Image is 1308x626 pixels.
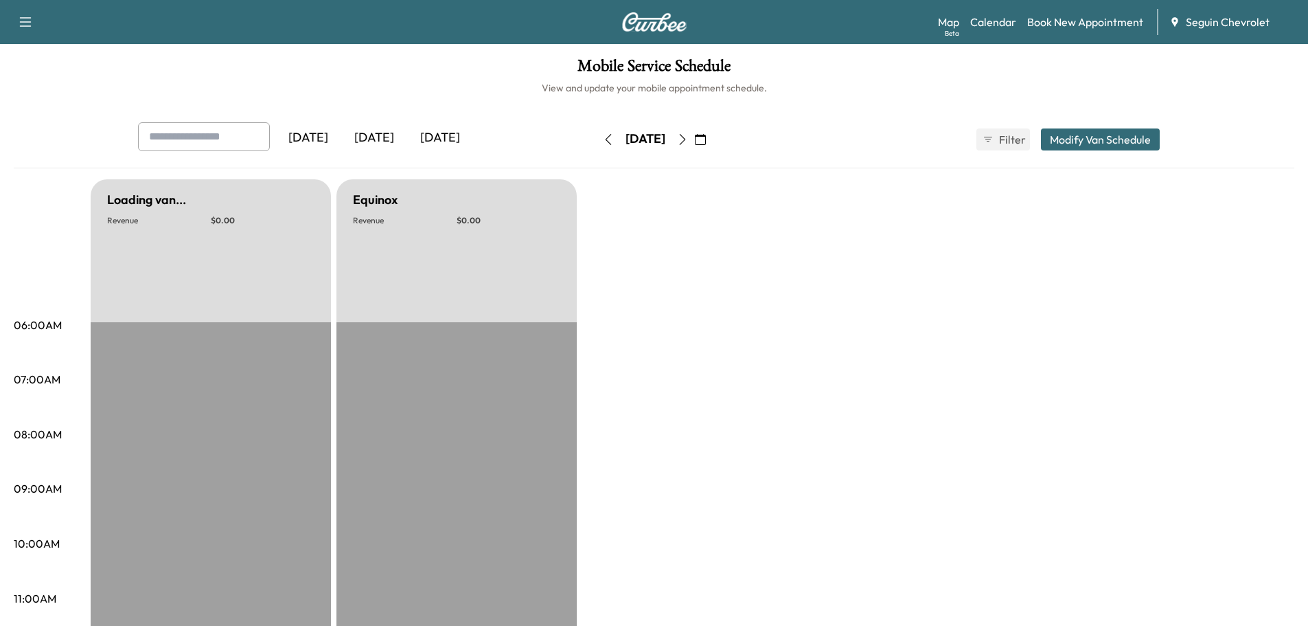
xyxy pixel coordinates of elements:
a: Calendar [970,14,1016,30]
h6: View and update your mobile appointment schedule. [14,81,1294,95]
p: 10:00AM [14,535,60,552]
p: 08:00AM [14,426,62,443]
button: Modify Van Schedule [1041,128,1160,150]
span: Filter [999,131,1024,148]
h1: Mobile Service Schedule [14,58,1294,81]
h5: Loading van... [107,190,186,210]
p: 11:00AM [14,590,56,607]
a: Book New Appointment [1027,14,1143,30]
p: 07:00AM [14,371,60,388]
p: Revenue [353,215,457,226]
p: $ 0.00 [211,215,314,226]
div: [DATE] [275,122,341,154]
p: $ 0.00 [457,215,560,226]
div: [DATE] [407,122,473,154]
div: [DATE] [341,122,407,154]
button: Filter [976,128,1030,150]
p: 06:00AM [14,317,62,333]
div: [DATE] [626,131,665,148]
img: Curbee Logo [621,12,687,32]
p: 09:00AM [14,480,62,497]
p: Revenue [107,215,211,226]
div: Beta [945,28,959,38]
a: MapBeta [938,14,959,30]
span: Seguin Chevrolet [1186,14,1270,30]
h5: Equinox [353,190,398,210]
